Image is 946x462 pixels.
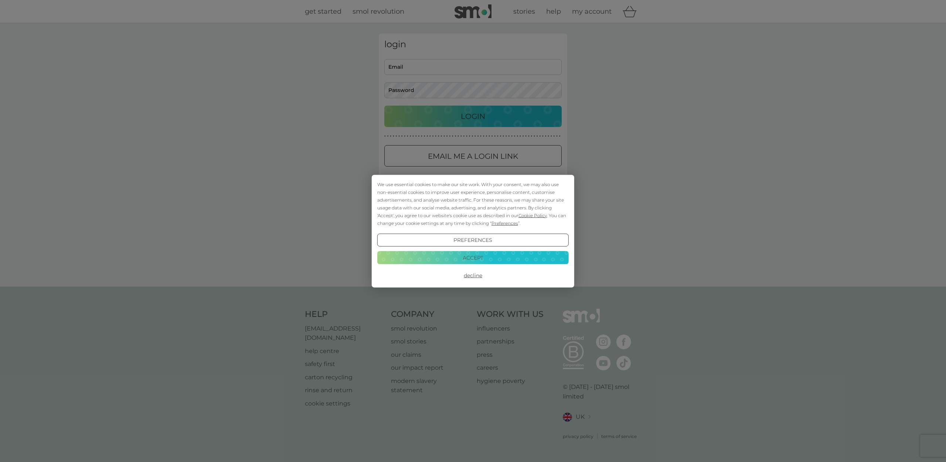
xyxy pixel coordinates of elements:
button: Accept [377,251,569,264]
span: Cookie Policy [518,212,547,218]
div: We use essential cookies to make our site work. With your consent, we may also use non-essential ... [377,180,569,227]
button: Preferences [377,233,569,247]
div: Cookie Consent Prompt [372,175,574,287]
span: Preferences [491,220,518,226]
button: Decline [377,269,569,282]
